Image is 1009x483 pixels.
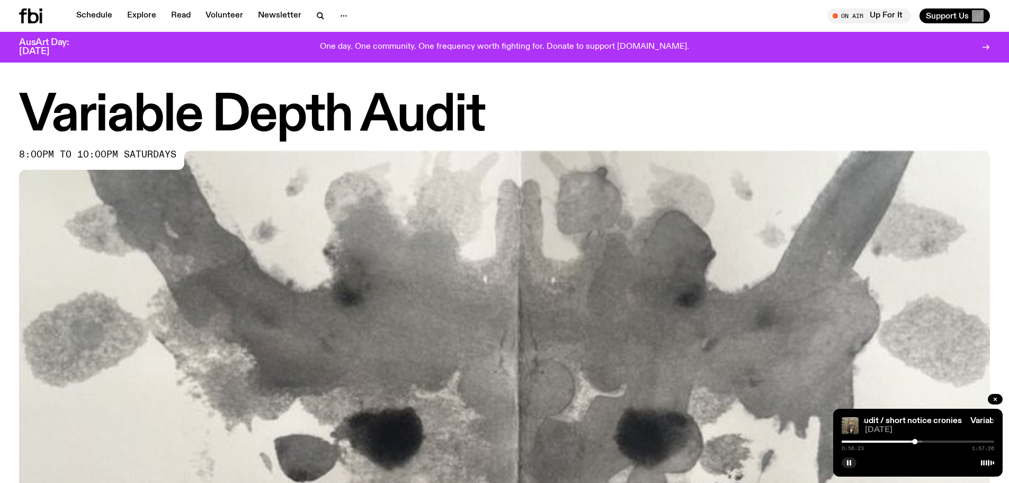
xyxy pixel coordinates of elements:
p: One day. One community. One frequency worth fighting for. Donate to support [DOMAIN_NAME]. [320,42,689,52]
span: 0:56:23 [842,446,864,451]
a: Volunteer [199,8,249,23]
a: Schedule [70,8,119,23]
button: Support Us [919,8,990,23]
a: Newsletter [252,8,308,23]
h3: AusArt Day: [DATE] [19,38,87,56]
h1: Variable Depth Audit [19,92,990,140]
a: Read [165,8,197,23]
span: Support Us [926,11,969,21]
span: [DATE] [865,426,994,434]
button: On AirUp For It [827,8,911,23]
a: Explore [121,8,163,23]
span: 1:57:26 [972,446,994,451]
span: 8:00pm to 10:00pm saturdays [19,151,176,159]
a: Variable Depth Audit / short notice cronies [800,417,962,425]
